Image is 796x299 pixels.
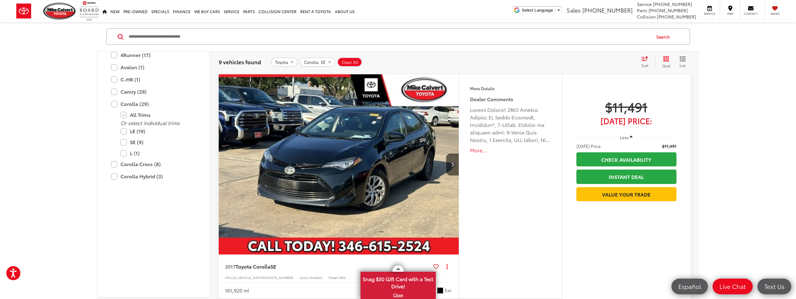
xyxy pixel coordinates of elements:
[637,13,656,20] span: Collision
[716,282,749,290] span: Live Chat
[329,275,339,280] span: Model:
[300,57,335,67] button: remove Corolla: SE
[557,8,561,13] span: ▼
[225,263,236,270] span: 2017
[650,29,679,45] button: Search
[637,7,647,13] span: Parts
[309,275,322,280] span: 254364A
[576,187,676,201] a: Value Your Trade
[567,6,581,14] span: Sales
[218,74,460,254] a: 2017 Toyota Corolla SE2017 Toyota Corolla SE2017 Toyota Corolla SE2017 Toyota Corolla SE
[120,137,196,148] label: SE (9)
[111,98,196,109] label: Corolla (29)
[638,56,655,68] button: Select sort value
[675,56,691,68] button: List View
[219,58,261,66] span: 9 vehicles found
[441,261,452,272] button: Actions
[470,95,551,103] h5: Dealer Comments
[576,143,601,149] span: [DATE] Price:
[218,74,460,255] img: 2017 Toyota Corolla SE
[361,272,435,291] span: Snag $50 Gift Card with a Test Drive!
[337,57,362,67] button: Clear All
[446,264,448,269] span: dropdown dots
[576,170,676,184] a: Instant Deal
[637,1,652,7] span: Service
[662,143,676,149] span: $11,491
[225,287,249,294] div: 161,920 mi
[576,152,676,166] a: Check Availability
[111,86,196,97] label: Camry (29)
[653,1,692,7] span: [PHONE_NUMBER]
[641,63,648,68] span: Sort
[582,6,633,14] span: [PHONE_NUMBER]
[218,74,460,254] div: 2017 Toyota Corolla SE 0
[111,62,196,73] label: Avalon (1)
[576,118,676,124] span: [DATE] Price:
[470,86,551,91] h4: More Details
[470,106,551,144] div: Loremi Dolorsi! 2863 Ametco Adipisc EL Seddo Eiusmodt, Incididun®, 7-Utlab. Etdolor ma aliquaen a...
[111,171,196,182] label: Corolla Hybrid (3)
[120,126,196,137] label: LE (19)
[437,287,443,294] span: Black
[120,148,196,159] label: L (1)
[662,63,670,68] span: Grid
[225,275,231,280] span: VIN:
[713,279,753,294] a: Live Chat
[649,7,688,13] span: [PHONE_NUMBER]
[236,263,270,270] span: Toyota Corolla
[111,159,196,170] label: Corolla Cross (8)
[275,60,288,65] span: Toyota
[43,3,77,20] img: Mike Calvert Toyota
[120,119,180,126] i: Or select individual trims
[128,29,650,44] input: Search by Make, Model, or Keyword
[304,60,326,65] span: Corolla: SE
[620,134,628,140] span: Less
[111,74,196,85] label: C-HR (1)
[768,12,782,16] span: Saved
[342,60,358,65] span: Clear All
[703,12,717,16] span: Service
[339,275,346,280] span: 1864
[270,263,276,270] span: SE
[120,109,196,120] label: All Trims
[522,8,561,13] a: Select Language​
[470,147,551,154] button: More...
[671,279,708,294] a: Español
[225,263,431,270] a: 2017Toyota CorollaSE
[761,282,788,290] span: Text Us
[655,56,675,68] button: Grid View
[522,8,553,13] span: Select Language
[617,132,636,143] button: Less
[111,50,196,60] label: 4Runner (17)
[744,12,758,16] span: Contact
[723,12,737,16] span: Map
[680,63,686,68] span: List
[675,282,704,290] span: Español
[445,287,452,293] span: Ext.
[231,275,293,280] span: [US_VEHICLE_IDENTIFICATION_NUMBER]
[576,99,676,114] span: $11,491
[271,57,298,67] button: remove Toyota
[757,279,791,294] a: Text Us
[300,275,309,280] span: Stock:
[446,154,459,176] button: Next image
[657,13,696,20] span: [PHONE_NUMBER]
